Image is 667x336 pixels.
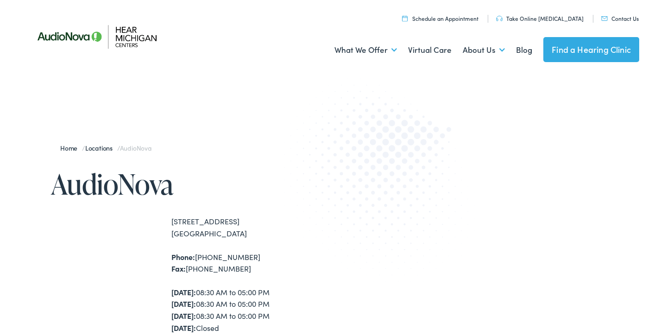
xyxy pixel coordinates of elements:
img: utility icon [402,15,408,21]
a: Locations [85,143,117,152]
a: What We Offer [334,33,397,67]
h1: AudioNova [51,169,333,199]
strong: [DATE]: [171,287,196,297]
img: utility icon [601,16,608,21]
span: AudioNova [120,143,151,152]
strong: [DATE]: [171,298,196,309]
a: About Us [463,33,505,67]
strong: [DATE]: [171,323,196,333]
img: utility icon [496,16,503,21]
a: Schedule an Appointment [402,14,478,22]
a: Find a Hearing Clinic [543,37,639,62]
div: [PHONE_NUMBER] [PHONE_NUMBER] [171,251,333,275]
strong: [DATE]: [171,311,196,321]
a: Home [60,143,82,152]
span: / / [60,143,151,152]
a: Contact Us [601,14,639,22]
a: Virtual Care [408,33,452,67]
a: Take Online [MEDICAL_DATA] [496,14,584,22]
a: Blog [516,33,532,67]
strong: Phone: [171,252,195,262]
strong: Fax: [171,263,186,273]
div: [STREET_ADDRESS] [GEOGRAPHIC_DATA] [171,216,333,239]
